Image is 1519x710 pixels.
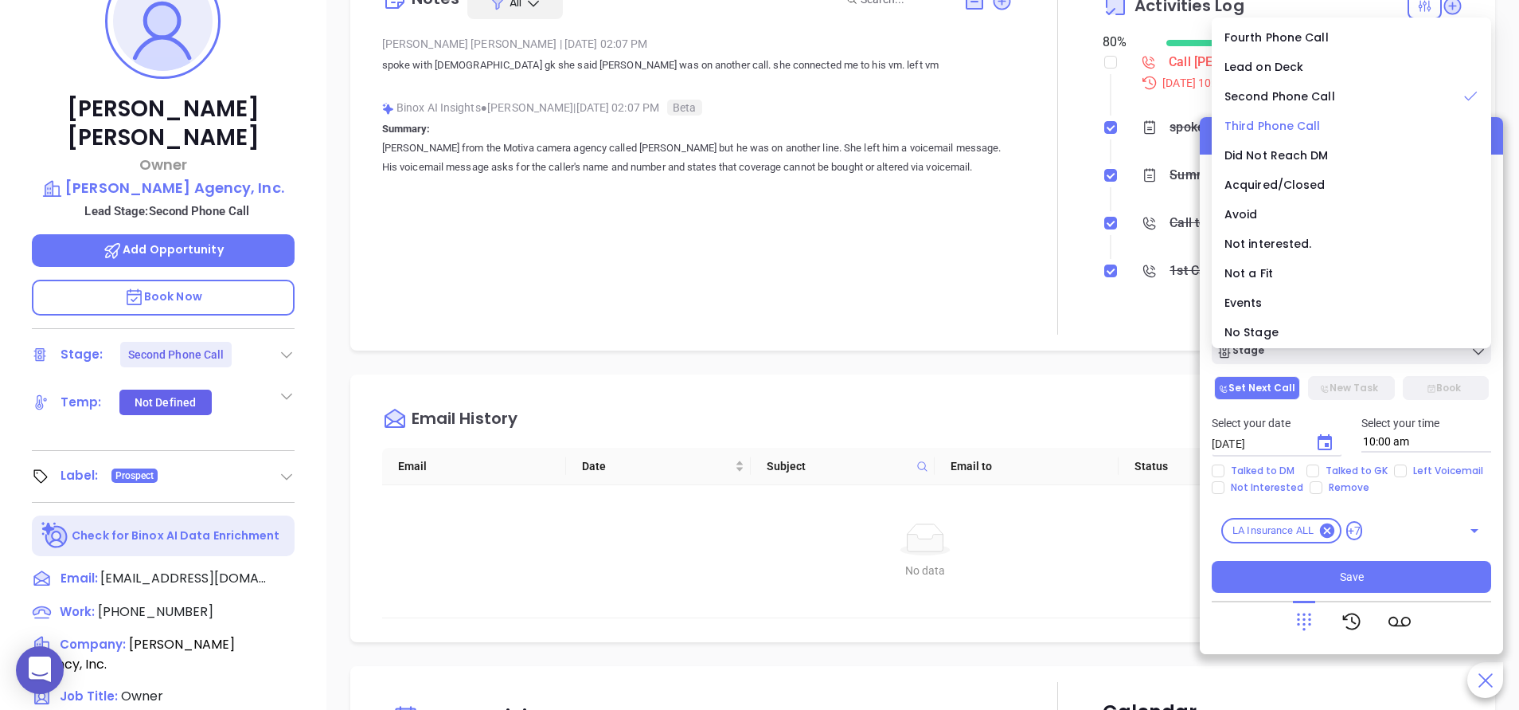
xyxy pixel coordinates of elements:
div: Not Defined [135,390,196,415]
span: Fourth Phone Call [1224,29,1329,45]
span: [PHONE_NUMBER] [98,602,213,621]
input: MM/DD/YYYY [1212,436,1302,452]
span: Date [582,457,731,475]
span: Lead on Deck [1224,59,1303,75]
th: Date [566,448,750,485]
div: spoke with [DEMOGRAPHIC_DATA] gk she said [PERSON_NAME] was on another call. she connected me to ... [1170,116,1275,139]
div: Email History [412,410,517,432]
div: 1st Call - LA Insurance [1170,259,1275,283]
span: Talked to GK [1319,465,1394,477]
div: [DATE] 10:00 AM [1131,74,1463,92]
p: Lead Stage: Second Phone Call [40,201,295,222]
span: Owner [121,687,163,705]
span: Second Phone Call [1224,88,1335,104]
p: [PERSON_NAME] [PERSON_NAME] [32,95,295,152]
div: Second Phone Call [128,342,225,367]
span: Avoid [1224,206,1258,222]
button: Book [1403,376,1489,400]
span: Talked to DM [1224,465,1301,477]
button: Stage [1212,339,1491,364]
th: Email to [935,448,1119,485]
div: Call to [PERSON_NAME] [1170,211,1275,235]
span: Remove [1322,481,1376,494]
button: Choose date, selected date is Sep 13, 2025 [1309,427,1341,459]
span: Not interested. [1224,236,1312,252]
span: Add Opportunity [103,241,224,257]
div: Label: [61,464,99,488]
span: Beta [667,100,701,116]
p: [PERSON_NAME] from the Motiva camera agency called [PERSON_NAME] but he was on another line. She ... [382,139,1013,177]
span: Acquired/Closed [1224,177,1326,193]
button: Set Next Call [1214,376,1300,400]
th: Status [1119,448,1302,485]
span: Subject [767,457,910,475]
span: [PERSON_NAME] Agency, Inc. [32,635,235,673]
span: Company: [60,636,126,653]
p: spoke with [DEMOGRAPHIC_DATA] gk she said [PERSON_NAME] was on another call. she connected me to ... [382,56,1013,75]
p: Check for Binox AI Data Enrichment [72,528,279,544]
p: Owner [32,154,295,175]
img: svg%3e [382,103,394,115]
span: No Stage [1224,324,1279,340]
p: Select your time [1361,414,1492,432]
button: Save [1212,561,1491,593]
span: Book Now [124,288,202,304]
img: Ai-Enrich-DaqCidB-.svg [41,522,69,550]
span: Prospect [115,467,154,484]
button: Open [1463,520,1486,542]
div: Stage: [61,343,103,367]
div: 80 % [1103,33,1146,52]
p: Select your date [1212,414,1342,432]
span: +7 [1346,521,1362,540]
div: Call [PERSON_NAME] to follow up [1169,50,1255,74]
div: Binox AI Insights [PERSON_NAME] | [DATE] 02:07 PM [382,96,1013,120]
span: LA Insurance ALL [1223,523,1323,539]
div: Summary: [PERSON_NAME] from the Motiva camera agency called [PERSON_NAME] but he was on another l... [1170,163,1275,187]
span: Not a Fit [1224,265,1273,281]
span: | [560,37,562,50]
span: ● [481,101,488,114]
span: Left Voicemail [1407,465,1490,477]
button: New Task [1308,376,1394,400]
span: [EMAIL_ADDRESS][DOMAIN_NAME] [100,569,267,588]
a: [PERSON_NAME] Agency, Inc. [32,177,295,199]
span: Did Not Reach DM [1224,147,1329,163]
div: Temp: [61,390,102,414]
span: Save [1340,568,1364,586]
span: Third Phone Call [1224,118,1321,134]
span: Work : [60,603,95,620]
div: [PERSON_NAME] [PERSON_NAME] [DATE] 02:07 PM [382,32,1013,56]
div: No data [401,562,1450,579]
span: Job Title: [60,688,118,704]
div: Stage [1216,343,1264,359]
span: Not Interested [1224,481,1310,494]
span: Email: [61,569,98,590]
th: Email [382,448,566,485]
b: Summary: [382,123,431,135]
div: LA Insurance ALL [1221,518,1341,543]
span: Events [1224,295,1263,311]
